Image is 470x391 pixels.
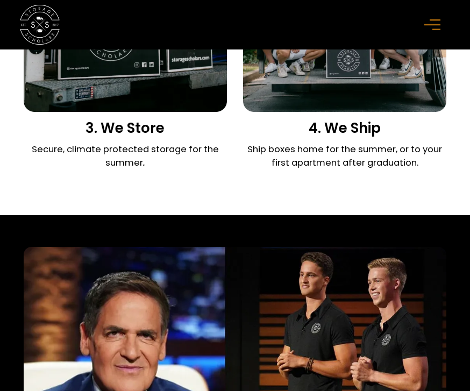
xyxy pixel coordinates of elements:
[243,120,447,137] h3: 4. We Ship
[418,9,450,41] div: menu
[24,120,227,137] h3: 3. We Store
[20,5,60,45] img: Storage Scholars main logo
[143,156,145,169] em: .
[243,143,447,169] p: Ship boxes home for the summer, or to your first apartment after graduation.
[24,143,227,169] p: Secure, climate protected storage for the summer
[20,5,60,45] a: home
